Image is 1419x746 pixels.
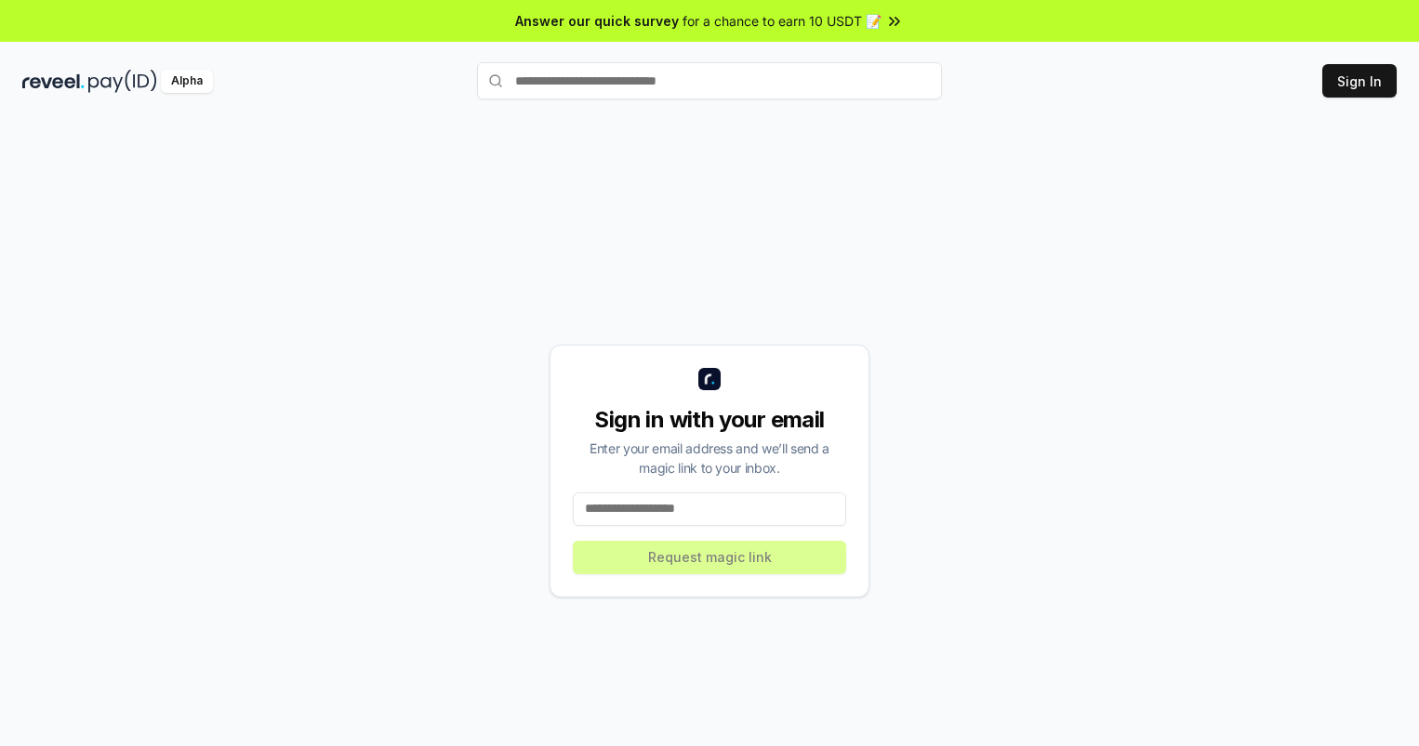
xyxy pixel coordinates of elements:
div: Alpha [161,70,213,93]
img: logo_small [698,368,721,390]
img: pay_id [88,70,157,93]
span: for a chance to earn 10 USDT 📝 [683,11,882,31]
div: Enter your email address and we’ll send a magic link to your inbox. [573,438,846,478]
span: Answer our quick survey [515,11,679,31]
div: Sign in with your email [573,405,846,435]
button: Sign In [1322,64,1397,98]
img: reveel_dark [22,70,85,93]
